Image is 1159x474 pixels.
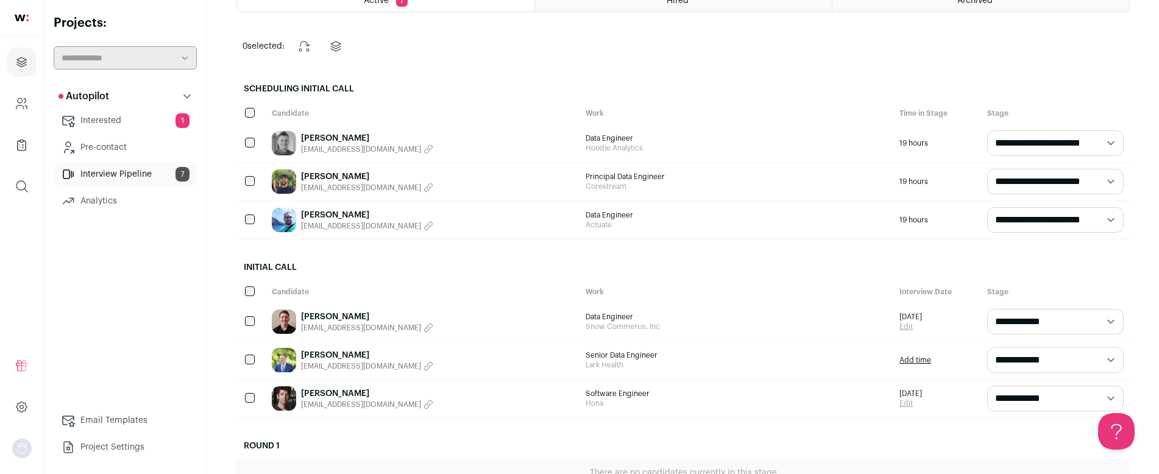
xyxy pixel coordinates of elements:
h2: Initial Call [236,254,1130,281]
span: Senior Data Engineer [586,350,887,360]
div: 19 hours [893,124,981,162]
span: 1 [175,113,190,128]
span: [DATE] [899,389,922,398]
button: [EMAIL_ADDRESS][DOMAIN_NAME] [301,183,433,193]
button: [EMAIL_ADDRESS][DOMAIN_NAME] [301,144,433,154]
button: [EMAIL_ADDRESS][DOMAIN_NAME] [301,221,433,231]
span: [EMAIL_ADDRESS][DOMAIN_NAME] [301,323,421,333]
a: [PERSON_NAME] [301,349,433,361]
span: Corestream [586,182,887,191]
span: 0 [243,42,247,51]
span: Hoodie Analytics [586,143,887,153]
img: nopic.png [12,439,32,458]
a: Edit [899,398,922,408]
div: Stage [981,281,1130,303]
div: Time in Stage [893,102,981,124]
span: Data Engineer [586,210,887,220]
span: [EMAIL_ADDRESS][DOMAIN_NAME] [301,400,421,409]
a: Add time [899,355,931,365]
button: Open dropdown [12,439,32,458]
img: 68531edce28b86cf796d066e57f92d8e3b2083295dcaab3034244b8c7774c205 [272,131,296,155]
a: [PERSON_NAME] [301,132,433,144]
div: Stage [981,102,1130,124]
a: [PERSON_NAME] [301,171,433,183]
a: Email Templates [54,408,197,433]
h2: Round 1 [236,433,1130,459]
img: wellfound-shorthand-0d5821cbd27db2630d0214b213865d53afaa358527fdda9d0ea32b1df1b89c2c.svg [15,15,29,21]
h2: Scheduling Initial Call [236,76,1130,102]
h2: Projects: [54,15,197,32]
a: Project Settings [54,435,197,459]
div: Interview Date [893,281,981,303]
img: b4ea76dcea9ec154dc3baac72cd3d8e7e1a59516987da35aed1aa5549d823149.jpg [272,386,296,411]
a: Pre-contact [54,135,197,160]
div: Candidate [266,102,579,124]
img: afb1e5f55373313f0ff90fce977a4a182fe52f21f1895bee42c83db0d745ef2d.jpg [272,208,296,232]
span: Actuate [586,220,887,230]
a: Projects [7,48,36,77]
button: [EMAIL_ADDRESS][DOMAIN_NAME] [301,400,433,409]
span: [EMAIL_ADDRESS][DOMAIN_NAME] [301,361,421,371]
span: Principal Data Engineer [586,172,887,182]
a: Analytics [54,189,197,213]
button: Change stage [289,32,319,61]
div: Work [579,102,893,124]
button: [EMAIL_ADDRESS][DOMAIN_NAME] [301,323,433,333]
img: a6ffad33f932c1e38b3f5b028fff1b84058723ebc68ca2a69417f5026d0f8dcf.jpg [272,310,296,334]
a: Interview Pipeline7 [54,162,197,186]
a: [PERSON_NAME] [301,209,433,221]
div: Candidate [266,281,579,303]
span: Lark Health [586,360,887,370]
span: Data Engineer [586,133,887,143]
a: Interested1 [54,108,197,133]
a: Company and ATS Settings [7,89,36,118]
a: [PERSON_NAME] [301,311,433,323]
a: Edit [899,322,922,331]
div: Work [579,281,893,303]
button: [EMAIL_ADDRESS][DOMAIN_NAME] [301,361,433,371]
span: Snow Commerce, Inc [586,322,887,331]
div: 19 hours [893,201,981,239]
a: Company Lists [7,130,36,160]
div: 19 hours [893,163,981,200]
a: [PERSON_NAME] [301,387,433,400]
span: Hona [586,398,887,408]
span: [EMAIL_ADDRESS][DOMAIN_NAME] [301,144,421,154]
button: Autopilot [54,84,197,108]
span: [DATE] [899,312,922,322]
span: Software Engineer [586,389,887,398]
img: dcee24752c18bbbafee74b5e4f21808a9584b7dd2c907887399733efc03037c0 [272,348,296,372]
span: [EMAIL_ADDRESS][DOMAIN_NAME] [301,183,421,193]
img: 3ee910a07d7a367b408e3a68c487977c6812bea71d3a563db3e5073c9c5f8dda.jpg [272,169,296,194]
span: 7 [175,167,190,182]
span: [EMAIL_ADDRESS][DOMAIN_NAME] [301,221,421,231]
iframe: Help Scout Beacon - Open [1098,413,1135,450]
span: Data Engineer [586,312,887,322]
p: Autopilot [58,89,109,104]
span: selected: [243,40,285,52]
